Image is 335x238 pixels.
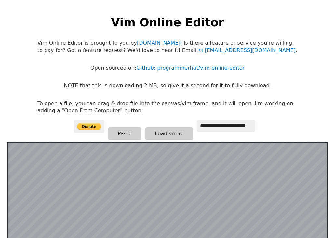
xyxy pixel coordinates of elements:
p: Vim Online Editor is brought to you by . Is there a feature or service you're willing to pay for?... [37,39,298,54]
button: Load vimrc [145,127,193,140]
a: [DOMAIN_NAME] [137,40,181,46]
h1: Vim Online Editor [111,14,224,30]
p: NOTE that this is downloading 2 MB, so give it a second for it to fully download. [64,82,271,89]
p: Open sourced on: [90,64,245,72]
p: To open a file, you can drag & drop file into the canvas/vim frame, and it will open. I'm working... [37,100,298,115]
button: Paste [108,127,141,140]
a: [EMAIL_ADDRESS][DOMAIN_NAME] [196,47,296,53]
a: Github: programmerhat/vim-online-editor [136,65,245,71]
